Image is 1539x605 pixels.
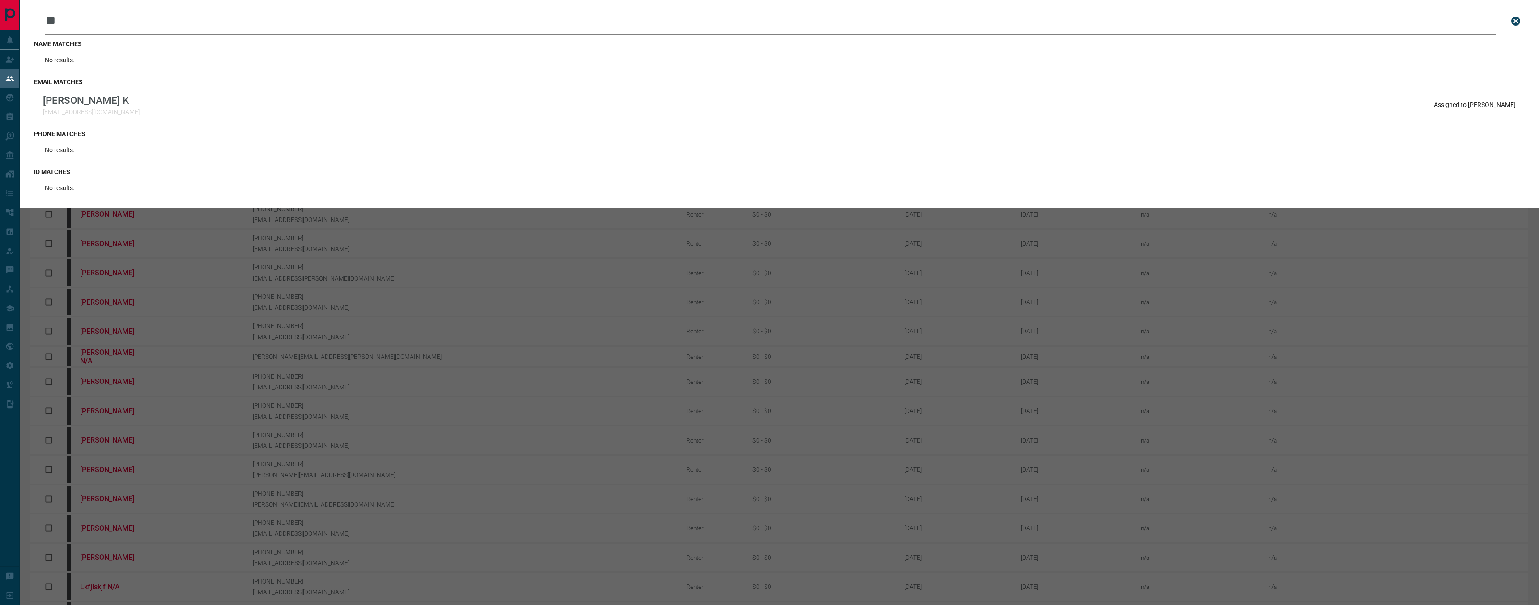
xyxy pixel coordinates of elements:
[45,184,75,192] p: No results.
[45,146,75,153] p: No results.
[34,40,1525,47] h3: name matches
[1507,12,1525,30] button: close search bar
[34,168,1525,175] h3: id matches
[34,78,1525,85] h3: email matches
[34,130,1525,137] h3: phone matches
[1434,101,1516,108] p: Assigned to [PERSON_NAME]
[43,94,140,106] p: [PERSON_NAME] K
[43,108,140,115] p: [EMAIL_ADDRESS][DOMAIN_NAME]
[45,56,75,64] p: No results.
